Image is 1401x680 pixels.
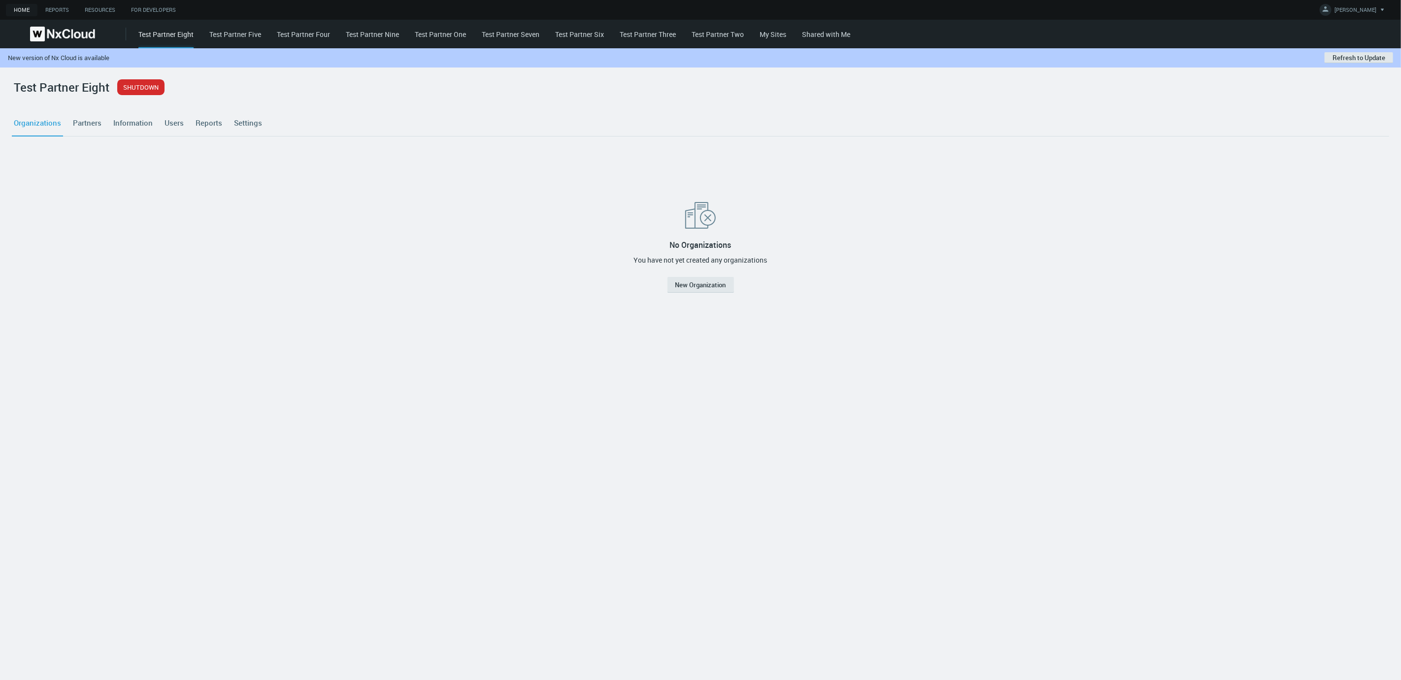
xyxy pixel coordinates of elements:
a: My Sites [760,30,786,39]
a: Test Partner Three [620,30,676,39]
a: Information [111,109,155,136]
div: New version of Nx Cloud is available [8,54,839,62]
a: Test Partner Two [692,30,744,39]
a: Home [6,4,37,16]
a: For Developers [123,4,184,16]
a: Test Partner Five [209,30,261,39]
a: Test Partner Nine [346,30,399,39]
a: Partners [71,109,103,136]
a: SHUTDOWN [117,79,165,95]
a: Test Partner One [415,30,466,39]
a: Shared with Me [802,30,850,39]
a: Settings [232,109,264,136]
a: Reports [37,4,77,16]
div: Test Partner Eight [138,29,194,48]
a: Test Partner Four [277,30,330,39]
button: New Organization [667,277,734,293]
button: Refresh to Update [1325,52,1393,63]
span: [PERSON_NAME] [1334,6,1376,17]
a: Users [163,109,186,136]
div: No Organizations [670,239,732,251]
a: Test Partner Seven [482,30,539,39]
img: Nx Cloud logo [30,27,95,41]
a: Test Partner Six [555,30,604,39]
div: You have not yet created any organizations [634,255,767,265]
a: Resources [77,4,123,16]
h2: Test Partner Eight [14,79,109,95]
a: Organizations [12,109,63,136]
a: Reports [194,109,224,136]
